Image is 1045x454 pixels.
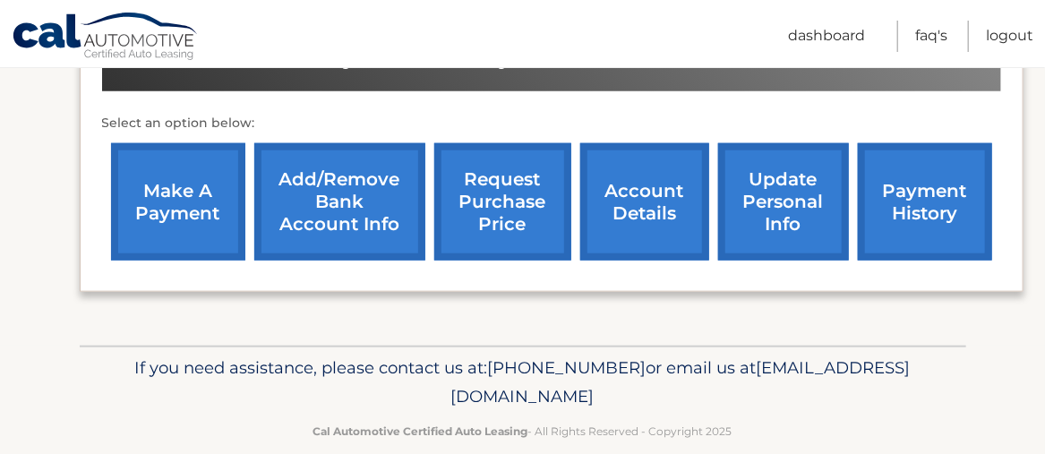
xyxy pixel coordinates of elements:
[580,143,709,261] a: account details
[91,354,955,411] p: If you need assistance, please contact us at: or email us at
[986,21,1033,52] a: Logout
[313,424,528,438] strong: Cal Automotive Certified Auto Leasing
[12,12,200,64] a: Cal Automotive
[254,143,425,261] a: Add/Remove bank account info
[91,422,955,441] p: - All Rights Reserved - Copyright 2025
[102,113,1001,134] p: Select an option below:
[451,357,911,407] span: [EMAIL_ADDRESS][DOMAIN_NAME]
[858,143,992,261] a: payment history
[111,143,245,261] a: make a payment
[488,357,647,378] span: [PHONE_NUMBER]
[434,143,571,261] a: request purchase price
[915,21,947,52] a: FAQ's
[718,143,849,261] a: update personal info
[788,21,865,52] a: Dashboard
